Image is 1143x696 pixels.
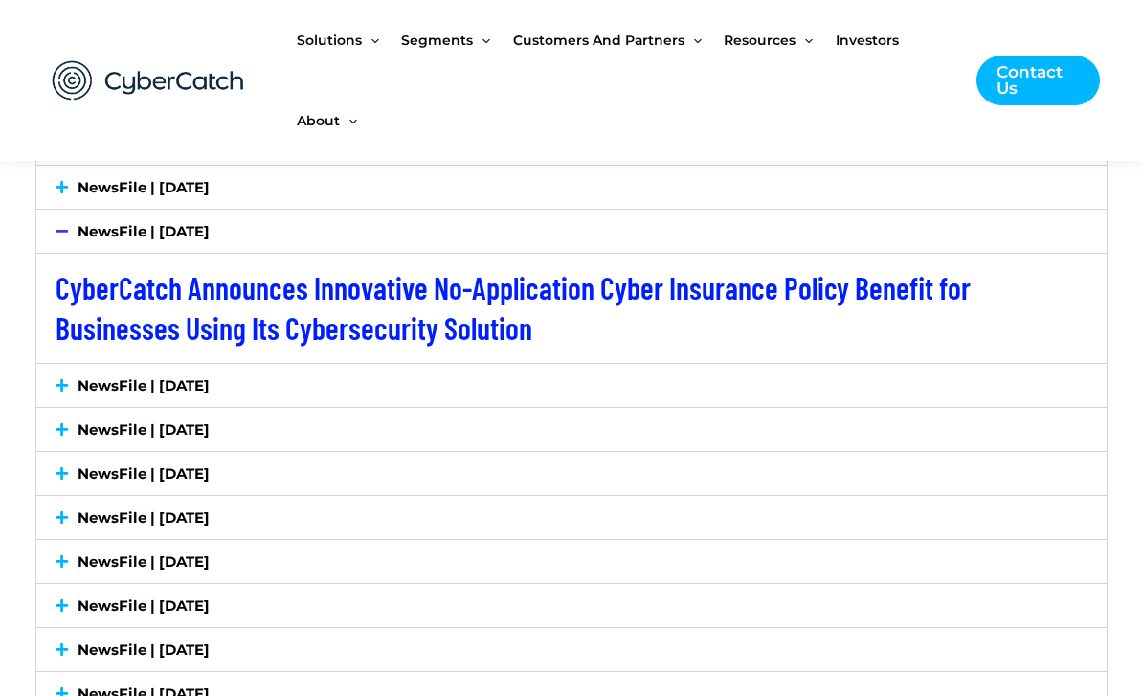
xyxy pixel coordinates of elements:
span: Menu Toggle [340,80,357,161]
a: NewsFile | [DATE] [78,640,210,659]
a: NewsFile | [DATE] [78,508,210,527]
a: NewsFile | [DATE] [78,420,210,438]
span: About [297,80,340,161]
a: NewsFile | [DATE] [78,596,210,615]
a: NewsFile | [DATE] [78,552,210,571]
a: NewsFile | [DATE] [78,222,210,240]
a: CyberCatch Announces Innovative No-Application Cyber Insurance Policy Benefit for Businesses Usin... [56,269,971,346]
img: CyberCatch [34,41,263,121]
a: NewsFile | [DATE] [78,376,210,394]
a: NewsFile | [DATE] [78,464,210,483]
a: Contact Us [976,56,1100,105]
a: NewsFile | [DATE] [78,178,210,196]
